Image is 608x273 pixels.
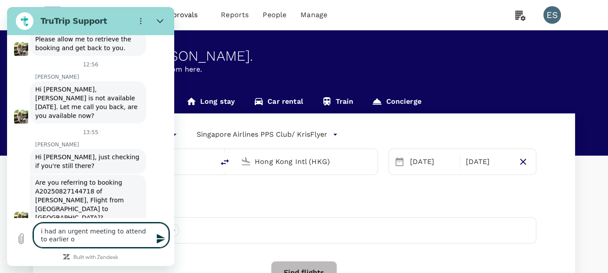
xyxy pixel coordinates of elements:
[28,28,134,45] span: Please allow me to retrieve the booking and get back to you.
[28,78,134,113] span: Hi [PERSON_NAME], [PERSON_NAME] is not available [DATE]. Let me call you back, are you available ...
[7,7,174,266] iframe: Messaging window
[72,203,536,214] div: Travellers
[28,134,167,141] p: [PERSON_NAME]
[244,92,312,113] a: Car rental
[144,223,162,240] button: Send message
[197,129,338,140] button: Singapore Airlines PPS Club/ KrisFlyer
[125,5,143,23] button: Options menu
[543,6,561,24] div: ES
[263,10,286,20] span: People
[28,146,134,163] span: Hi [PERSON_NAME], just checking if you're still there?
[76,122,92,129] p: 13:55
[312,92,363,113] a: Train
[221,10,249,20] span: Reports
[144,5,162,23] button: Close
[363,92,430,113] a: Concierge
[197,129,327,140] p: Singapore Airlines PPS Club/ KrisFlyer
[177,92,244,113] a: Long stay
[33,48,575,64] div: Welcome back , [PERSON_NAME] .
[255,155,359,168] input: Going to
[214,152,235,173] button: delete
[66,248,111,254] a: Built with Zendesk: Visit the Zendesk website in a new tab
[76,54,92,61] p: 12:56
[33,5,73,25] img: Swan & Maclaren Group
[208,160,210,162] button: Open
[26,216,162,240] textarea: i had an urgent meeting to attend to earlier
[462,153,513,171] div: [DATE]
[371,160,373,162] button: Open
[28,66,167,73] p: [PERSON_NAME]
[407,153,458,171] div: [DATE]
[300,10,327,20] span: Manage
[28,171,134,215] span: Are you referring to booking A20250827144718 of [PERSON_NAME], Flight from [GEOGRAPHIC_DATA] to [...
[33,9,121,19] h2: TruTrip Support
[163,10,207,20] span: Approvals
[33,64,575,75] p: Planning a business trip? Get started from here.
[5,223,23,240] button: Upload file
